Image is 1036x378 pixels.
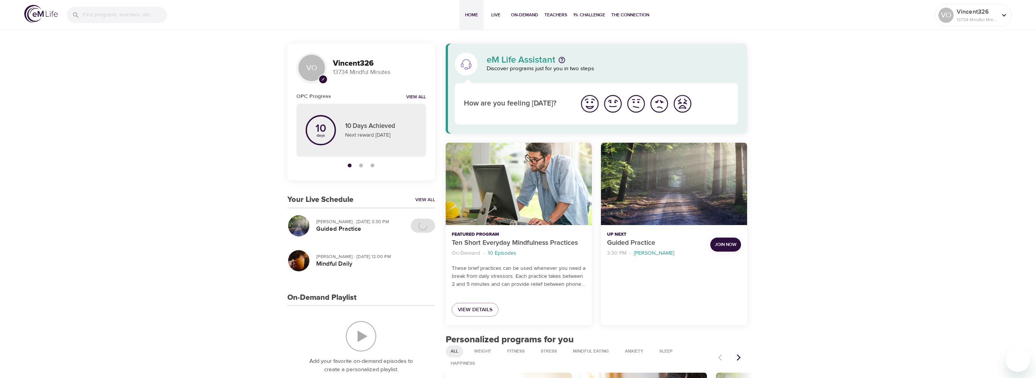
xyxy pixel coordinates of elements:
[24,5,58,23] img: logo
[315,123,326,134] p: 10
[654,345,678,358] div: Sleep
[287,293,356,302] h3: On-Demand Playlist
[452,249,480,257] p: On-Demand
[458,305,492,315] span: View Details
[536,345,562,358] div: Stress
[446,143,592,225] button: Ten Short Everyday Mindfulness Practices
[452,303,498,317] a: View Details
[671,92,694,115] button: I'm feeling worst
[544,11,567,19] span: Teachers
[607,238,704,248] p: Guided Practice
[287,195,353,204] h3: Your Live Schedule
[568,345,614,358] div: Mindful Eating
[607,231,704,238] p: Up Next
[578,92,601,115] button: I'm feeling great
[487,55,555,65] p: eM Life Assistant
[333,68,426,77] p: 13734 Mindful Minutes
[568,348,613,354] span: Mindful Eating
[488,249,516,257] p: 10 Episodes
[620,345,648,358] div: Anxiety
[452,238,586,248] p: Ten Short Everyday Mindfulness Practices
[316,260,429,268] h5: Mindful Daily
[345,121,417,131] p: 10 Days Achieved
[446,358,480,370] div: Happiness
[406,94,426,101] a: View all notifications
[607,249,626,257] p: 3:30 PM
[83,7,167,23] input: Find programs, teachers, etc...
[502,345,530,358] div: Fitness
[938,8,954,23] div: VO
[446,334,747,345] h2: Personalized programs for you
[296,92,331,101] h6: OPC Progress
[452,248,586,258] nav: breadcrumb
[730,349,747,366] button: Next items
[511,11,538,19] span: On-Demand
[624,92,648,115] button: I'm feeling ok
[710,238,741,252] button: Join Now
[333,59,426,68] h3: Vincent326
[629,248,631,258] li: ·
[620,348,648,354] span: Anxiety
[503,348,529,354] span: Fitness
[316,253,429,260] p: [PERSON_NAME] · [DATE] 12:00 PM
[415,197,435,203] a: View All
[464,98,569,109] p: How are you feeling [DATE]?
[462,11,481,19] span: Home
[346,321,376,351] img: On-Demand Playlist
[296,53,327,83] div: VO
[626,93,647,114] img: ok
[487,65,738,73] p: Discover programs just for you in two steps
[446,360,479,367] span: Happiness
[601,143,747,225] button: Guided Practice
[303,357,420,374] p: Add your favorite on-demand episodes to create a personalized playlist.
[483,248,485,258] li: ·
[446,345,463,358] div: All
[607,248,704,258] nav: breadcrumb
[487,11,505,19] span: Live
[1006,348,1030,372] iframe: Button to launch messaging window
[452,265,586,288] p: These brief practices can be used whenever you need a break from daily stressors. Each practice t...
[672,93,693,114] img: worst
[611,11,649,19] span: The Connection
[470,348,496,354] span: Weight
[715,241,736,249] span: Join Now
[655,348,677,354] span: Sleep
[649,93,670,114] img: bad
[452,231,586,238] p: Featured Program
[601,92,624,115] button: I'm feeling good
[957,7,997,16] p: Vincent326
[579,93,600,114] img: great
[315,134,326,137] p: days
[460,58,472,70] img: eM Life Assistant
[648,92,671,115] button: I'm feeling bad
[345,131,417,139] p: Next reward [DATE]
[957,16,997,23] p: 13734 Mindful Minutes
[469,345,496,358] div: Weight
[536,348,561,354] span: Stress
[634,249,674,257] p: [PERSON_NAME]
[573,11,605,19] span: 1% Challenge
[446,348,463,354] span: All
[602,93,623,114] img: good
[316,218,405,225] p: [PERSON_NAME] · [DATE] 3:30 PM
[316,225,405,233] h5: Guided Practice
